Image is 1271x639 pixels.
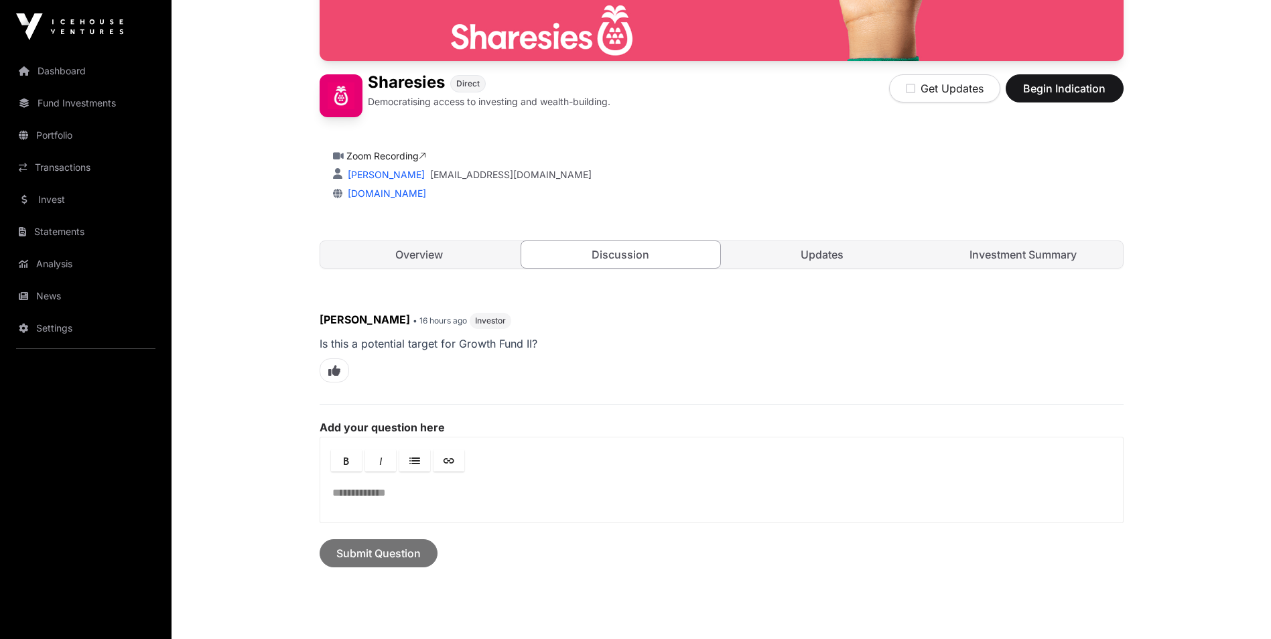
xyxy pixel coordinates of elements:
label: Add your question here [320,421,1124,434]
a: Analysis [11,249,161,279]
span: [PERSON_NAME] [320,313,410,326]
span: Begin Indication [1022,80,1107,96]
a: Settings [11,313,161,343]
a: Portfolio [11,121,161,150]
a: Transactions [11,153,161,182]
p: Is this a potential target for Growth Fund II? [320,334,1124,353]
a: Begin Indication [1006,88,1124,101]
h1: Sharesies [368,74,445,92]
a: Link [433,449,464,472]
img: Icehouse Ventures Logo [16,13,123,40]
span: • 16 hours ago [413,315,467,326]
a: [PERSON_NAME] [345,169,425,180]
nav: Tabs [320,241,1123,268]
a: Statements [11,217,161,246]
img: Sharesies [320,74,362,117]
a: Lists [399,449,430,472]
a: Updates [723,241,922,268]
a: Discussion [521,240,721,269]
a: [DOMAIN_NAME] [342,188,426,199]
a: Bold [331,449,362,472]
a: News [11,281,161,311]
a: Dashboard [11,56,161,86]
button: Get Updates [889,74,1000,102]
span: Like this comment [320,358,349,382]
span: Direct [456,78,480,89]
p: Democratising access to investing and wealth-building. [368,95,610,109]
a: Overview [320,241,519,268]
a: [EMAIL_ADDRESS][DOMAIN_NAME] [430,168,592,182]
iframe: Chat Widget [1204,575,1271,639]
a: Investment Summary [924,241,1123,268]
span: Investor [475,315,506,326]
a: Italic [365,449,396,472]
a: Invest [11,185,161,214]
a: Fund Investments [11,88,161,118]
button: Begin Indication [1006,74,1124,102]
a: Zoom Recording [346,150,426,161]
